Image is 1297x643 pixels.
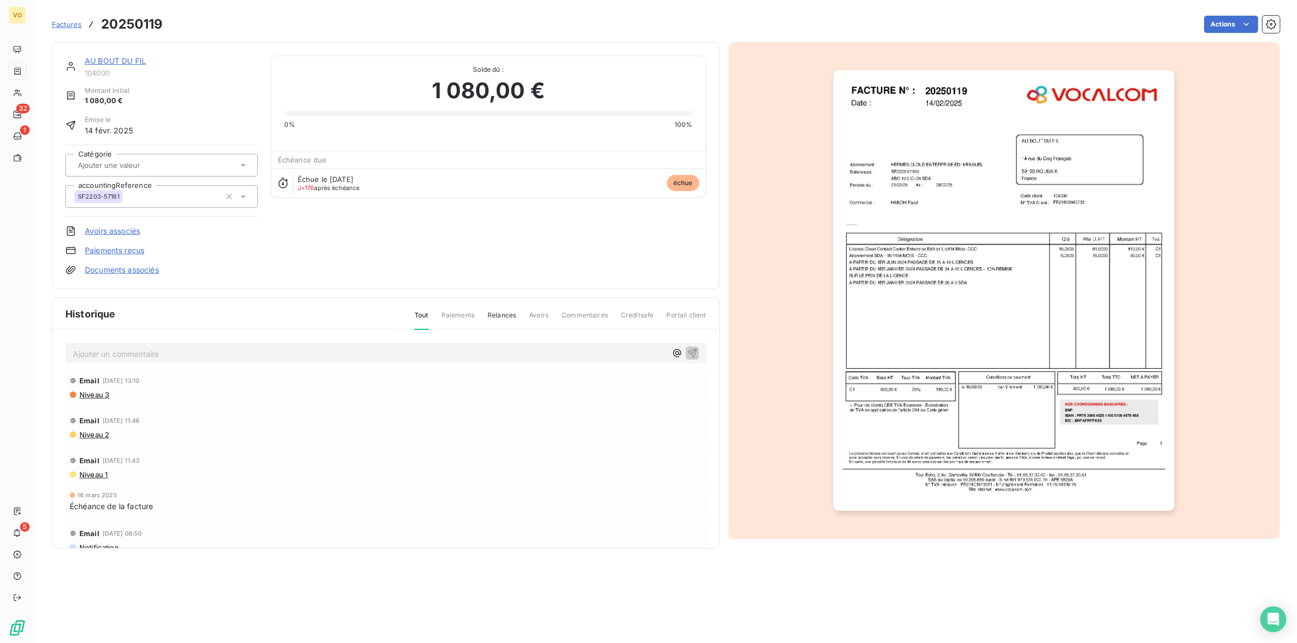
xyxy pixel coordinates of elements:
span: Niveau 3 [78,390,109,399]
span: Niveau 2 [78,430,109,439]
span: 0% [284,120,295,130]
span: Tout [414,310,429,330]
span: [DATE] 11:46 [103,417,140,424]
span: Factures [52,20,82,29]
a: AU BOUT DU FIL [85,56,146,65]
span: Niveau 1 [78,470,108,479]
span: Notification [78,543,119,552]
span: 32 [16,104,30,113]
span: 1 080,00 € [432,75,545,107]
span: 16 mars 2025 [77,492,117,498]
button: Actions [1204,16,1258,33]
span: Relances [487,310,516,329]
span: Historique [65,307,116,321]
span: Échue le [DATE] [298,175,353,184]
img: invoice_thumbnail [833,70,1174,511]
span: 5 [20,522,30,532]
span: Paiements [442,310,474,329]
span: après échéance [298,185,360,191]
span: SF2203-57161 [78,193,119,200]
h3: 20250119 [101,15,163,34]
span: Creditsafe [621,310,654,329]
span: 14 févr. 2025 [85,125,133,136]
input: Ajouter une valeur [77,160,185,170]
span: Échéance de la facture [70,500,153,512]
span: 104000 [85,69,258,77]
span: [DATE] 08:50 [103,530,142,537]
a: Paiements reçus [85,245,144,256]
div: VO [9,6,26,24]
span: Échéance due [278,155,327,164]
span: J+176 [298,184,315,192]
span: Email [79,416,99,425]
span: [DATE] 13:10 [103,377,140,384]
span: Émise le [85,115,133,125]
span: Portail client [666,310,706,329]
a: Avoirs associés [85,226,140,236]
span: 1 [20,125,30,135]
div: Open Intercom Messenger [1260,606,1286,632]
span: Commentaires [561,310,608,329]
span: 1 080,00 € [85,96,129,106]
img: Logo LeanPay [9,619,26,637]
span: Email [79,456,99,465]
span: Email [79,376,99,385]
span: 100% [674,120,693,130]
span: échue [667,175,699,191]
span: Avoirs [529,310,549,329]
a: Documents associés [85,265,159,275]
span: Montant initial [85,86,129,96]
span: Email [79,529,99,538]
span: Solde dû : [284,65,693,75]
a: Factures [52,19,82,30]
span: [DATE] 11:43 [103,457,140,464]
